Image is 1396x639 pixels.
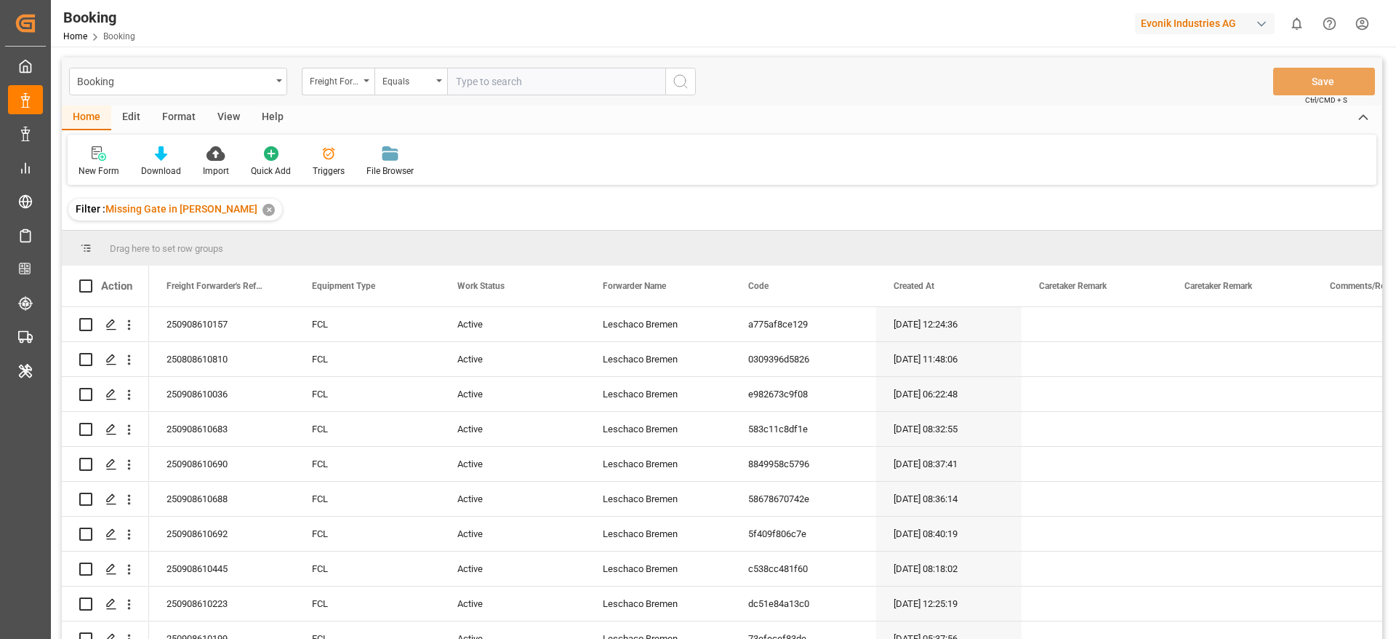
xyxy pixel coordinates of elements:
[876,307,1022,341] div: [DATE] 12:24:36
[440,552,585,586] div: Active
[731,587,876,621] div: dc51e84a13c0
[110,243,223,254] span: Drag here to set row groups
[876,447,1022,481] div: [DATE] 08:37:41
[876,517,1022,551] div: [DATE] 08:40:19
[440,517,585,551] div: Active
[62,342,149,377] div: Press SPACE to select this row.
[76,203,105,215] span: Filter :
[149,587,294,621] div: 250908610223
[79,164,119,178] div: New Form
[1280,7,1313,40] button: show 0 new notifications
[251,164,291,178] div: Quick Add
[77,71,271,90] div: Booking
[313,164,345,178] div: Triggers
[1273,68,1375,95] button: Save
[69,68,287,95] button: open menu
[374,68,447,95] button: open menu
[585,552,731,586] div: Leschaco Bremen
[440,482,585,516] div: Active
[731,342,876,376] div: 0309396d5826
[262,204,275,216] div: ✕
[149,482,294,516] div: 250908610688
[585,377,731,411] div: Leschaco Bremen
[149,517,294,551] div: 250908610692
[149,447,294,481] div: 250908610690
[294,587,440,621] div: FCL
[1305,95,1347,106] span: Ctrl/CMD + S
[382,71,432,88] div: Equals
[440,377,585,411] div: Active
[294,307,440,341] div: FCL
[62,447,149,482] div: Press SPACE to select this row.
[105,203,257,215] span: Missing Gate in [PERSON_NAME]
[294,482,440,516] div: FCL
[603,281,666,291] span: Forwarder Name
[1313,7,1346,40] button: Help Center
[62,106,111,130] div: Home
[167,281,264,291] span: Freight Forwarder's Reference No.
[62,587,149,622] div: Press SPACE to select this row.
[294,517,440,551] div: FCL
[62,377,149,412] div: Press SPACE to select this row.
[294,377,440,411] div: FCL
[731,412,876,446] div: 583c11c8df1e
[447,68,665,95] input: Type to search
[149,342,294,376] div: 250808610810
[101,279,132,293] div: Action
[731,552,876,586] div: c538cc481f60
[440,307,585,341] div: Active
[366,164,414,178] div: File Browser
[876,587,1022,621] div: [DATE] 12:25:19
[731,377,876,411] div: e982673c9f08
[62,517,149,552] div: Press SPACE to select this row.
[206,106,251,130] div: View
[149,377,294,411] div: 250908610036
[1184,281,1252,291] span: Caretaker Remark
[748,281,769,291] span: Code
[731,447,876,481] div: 8849958c5796
[876,552,1022,586] div: [DATE] 08:18:02
[63,31,87,41] a: Home
[1039,281,1107,291] span: Caretaker Remark
[312,281,375,291] span: Equipment Type
[1135,9,1280,37] button: Evonik Industries AG
[63,7,135,28] div: Booking
[876,342,1022,376] div: [DATE] 11:48:06
[149,412,294,446] div: 250908610683
[62,552,149,587] div: Press SPACE to select this row.
[440,447,585,481] div: Active
[141,164,181,178] div: Download
[457,281,505,291] span: Work Status
[585,447,731,481] div: Leschaco Bremen
[585,482,731,516] div: Leschaco Bremen
[149,307,294,341] div: 250908610157
[876,482,1022,516] div: [DATE] 08:36:14
[294,342,440,376] div: FCL
[876,377,1022,411] div: [DATE] 06:22:48
[62,482,149,517] div: Press SPACE to select this row.
[894,281,934,291] span: Created At
[585,307,731,341] div: Leschaco Bremen
[440,342,585,376] div: Active
[585,342,731,376] div: Leschaco Bremen
[731,517,876,551] div: 5f409f806c7e
[1135,13,1275,34] div: Evonik Industries AG
[111,106,151,130] div: Edit
[585,517,731,551] div: Leschaco Bremen
[149,552,294,586] div: 250908610445
[62,307,149,342] div: Press SPACE to select this row.
[440,412,585,446] div: Active
[731,482,876,516] div: 58678670742e
[294,447,440,481] div: FCL
[251,106,294,130] div: Help
[440,587,585,621] div: Active
[203,164,229,178] div: Import
[585,412,731,446] div: Leschaco Bremen
[302,68,374,95] button: open menu
[294,412,440,446] div: FCL
[62,412,149,447] div: Press SPACE to select this row.
[876,412,1022,446] div: [DATE] 08:32:55
[731,307,876,341] div: a775af8ce129
[585,587,731,621] div: Leschaco Bremen
[294,552,440,586] div: FCL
